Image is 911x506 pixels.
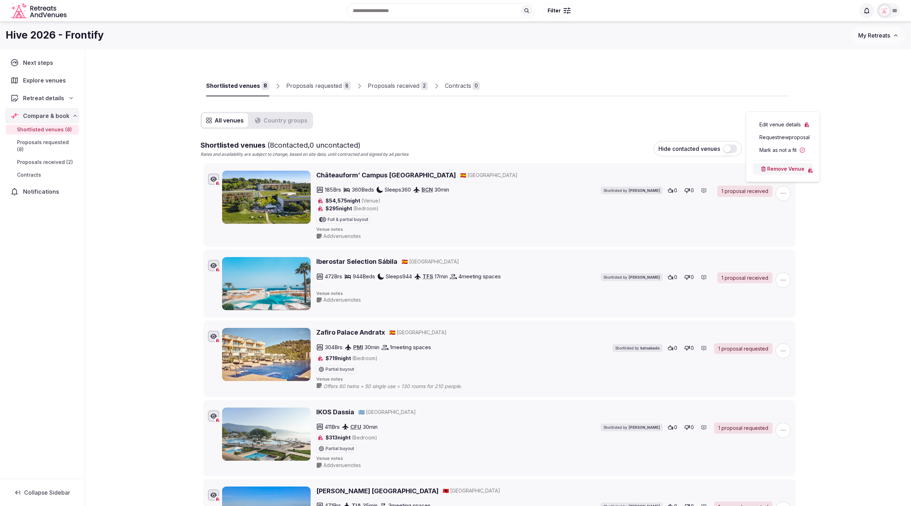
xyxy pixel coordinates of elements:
a: Proposals requested (8) [6,137,79,154]
svg: Retreats and Venues company logo [11,3,68,19]
span: Contracts [17,171,41,178]
a: Visit the homepage [11,3,68,19]
a: Next steps [6,55,79,70]
span: Shortlisted venues (8) [17,126,72,133]
a: Explore venues [6,73,79,88]
a: Contracts [6,170,79,180]
a: Edit venue details [753,119,813,130]
a: Proposals received (2) [6,157,79,167]
span: Proposals received (2) [17,159,73,166]
span: Collapse Sidebar [24,489,70,496]
span: Notifications [23,187,62,196]
span: Next steps [23,58,56,67]
button: My Retreats [851,27,905,44]
a: Shortlisted venues (8) [6,125,79,135]
a: 1 proposal requested [714,422,773,434]
a: 1 proposal received [717,186,773,197]
span: Proposals requested (8) [17,139,76,153]
button: Mark as not a fit [753,144,813,156]
h1: Hive 2026 - Frontify [6,28,104,42]
span: Retreat details [23,94,64,102]
img: miaceralde [879,6,889,16]
span: Explore venues [23,76,69,85]
span: My Retreats [858,32,890,39]
button: Filter [543,4,575,17]
a: Notifications [6,184,79,199]
a: 1 proposal requested [714,343,773,354]
span: Request new proposal [759,134,810,141]
span: Filter [548,7,561,14]
a: 1 proposal received [717,272,773,284]
button: Remove Venue [753,163,813,175]
span: Compare & book [23,112,69,120]
button: Collapse Sidebar [6,485,79,500]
